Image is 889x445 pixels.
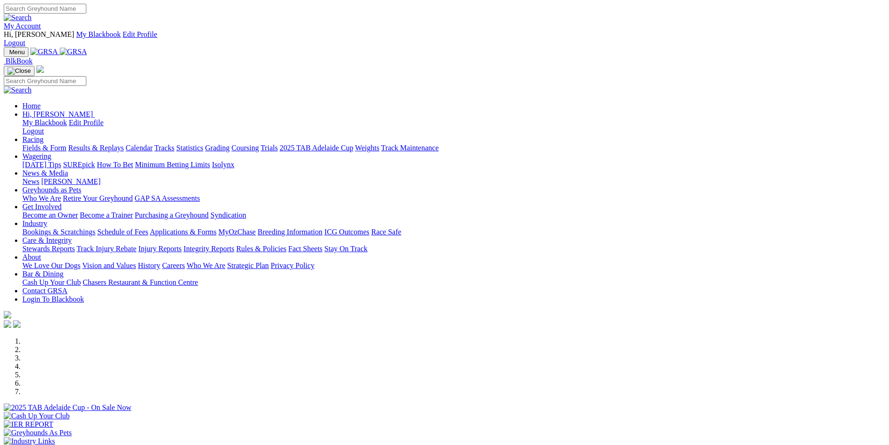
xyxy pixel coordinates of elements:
img: twitter.svg [13,320,21,328]
a: About [22,253,41,261]
a: Purchasing a Greyhound [135,211,209,219]
span: Hi, [PERSON_NAME] [22,110,93,118]
a: GAP SA Assessments [135,194,200,202]
a: Vision and Values [82,261,136,269]
span: Hi, [PERSON_NAME] [4,30,74,38]
a: Rules & Policies [236,245,287,253]
a: News & Media [22,169,68,177]
a: Applications & Forms [150,228,217,236]
a: Who We Are [187,261,225,269]
img: facebook.svg [4,320,11,328]
a: 2025 TAB Adelaide Cup [280,144,353,152]
a: Grading [205,144,230,152]
a: [PERSON_NAME] [41,177,100,185]
div: News & Media [22,177,885,186]
a: Tracks [154,144,175,152]
a: MyOzChase [218,228,256,236]
a: Fact Sheets [288,245,322,253]
a: Calendar [126,144,153,152]
img: Close [7,67,31,75]
a: Fields & Form [22,144,66,152]
button: Toggle navigation [4,47,28,57]
div: Wagering [22,161,885,169]
img: GRSA [60,48,87,56]
a: News [22,177,39,185]
div: About [22,261,885,270]
input: Search [4,4,86,14]
div: Get Involved [22,211,885,219]
a: Care & Integrity [22,236,72,244]
a: Trials [260,144,278,152]
a: Race Safe [371,228,401,236]
a: Get Involved [22,203,62,211]
a: Strategic Plan [227,261,269,269]
a: Careers [162,261,185,269]
a: Greyhounds as Pets [22,186,81,194]
div: Bar & Dining [22,278,885,287]
a: Become an Owner [22,211,78,219]
a: How To Bet [97,161,133,169]
a: Who We Are [22,194,61,202]
a: Integrity Reports [183,245,234,253]
a: Minimum Betting Limits [135,161,210,169]
img: logo-grsa-white.png [4,311,11,318]
a: Retire Your Greyhound [63,194,133,202]
a: Stewards Reports [22,245,75,253]
img: Cash Up Your Club [4,412,70,420]
a: Hi, [PERSON_NAME] [22,110,95,118]
a: Bookings & Scratchings [22,228,95,236]
a: Stay On Track [324,245,367,253]
div: Care & Integrity [22,245,885,253]
a: Home [22,102,41,110]
img: Search [4,86,32,94]
a: Isolynx [212,161,234,169]
a: Results & Replays [68,144,124,152]
a: Login To Blackbook [22,295,84,303]
div: Racing [22,144,885,152]
a: Coursing [231,144,259,152]
div: Industry [22,228,885,236]
a: Cash Up Your Club [22,278,81,286]
a: Track Injury Rebate [77,245,136,253]
a: We Love Our Dogs [22,261,80,269]
img: Search [4,14,32,22]
a: My Blackbook [22,119,67,127]
a: Privacy Policy [271,261,315,269]
a: Industry [22,219,47,227]
a: Weights [355,144,379,152]
button: Toggle navigation [4,66,35,76]
a: ICG Outcomes [324,228,369,236]
a: Schedule of Fees [97,228,148,236]
a: My Account [4,22,41,30]
a: [DATE] Tips [22,161,61,169]
a: Chasers Restaurant & Function Centre [83,278,198,286]
img: GRSA [30,48,58,56]
a: Edit Profile [69,119,104,127]
a: Injury Reports [138,245,182,253]
a: Logout [22,127,44,135]
a: My Blackbook [76,30,121,38]
img: IER REPORT [4,420,53,429]
img: logo-grsa-white.png [36,65,44,73]
a: Contact GRSA [22,287,67,295]
input: Search [4,76,86,86]
a: Wagering [22,152,51,160]
a: Edit Profile [123,30,157,38]
a: BlkBook [4,57,33,65]
img: 2025 TAB Adelaide Cup - On Sale Now [4,403,132,412]
a: Breeding Information [258,228,322,236]
img: Greyhounds As Pets [4,429,72,437]
a: Logout [4,39,25,47]
a: History [138,261,160,269]
a: Become a Trainer [80,211,133,219]
div: Greyhounds as Pets [22,194,885,203]
a: Racing [22,135,43,143]
a: Track Maintenance [381,144,439,152]
a: SUREpick [63,161,95,169]
a: Syndication [210,211,246,219]
a: Bar & Dining [22,270,63,278]
div: My Account [4,30,885,47]
span: Menu [9,49,25,56]
a: Statistics [176,144,203,152]
div: Hi, [PERSON_NAME] [22,119,885,135]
